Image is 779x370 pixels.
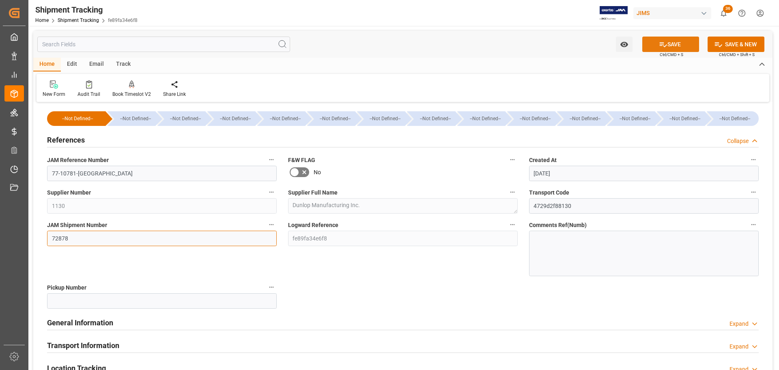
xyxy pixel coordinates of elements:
[507,111,555,126] div: --Not Defined--
[660,52,683,58] span: Ctrl/CMD + S
[633,7,711,19] div: JIMS
[163,91,186,98] div: Share Link
[77,91,100,98] div: Audit Trail
[257,111,305,126] div: --Not Defined--
[307,111,355,126] div: --Not Defined--
[110,58,137,71] div: Track
[723,5,733,13] span: 36
[35,4,138,16] div: Shipment Tracking
[112,91,151,98] div: Book Timeslot V2
[288,198,518,214] textarea: Dunlop Manufacturing Inc.
[727,137,749,145] div: Collapse
[108,111,155,126] div: --Not Defined--
[507,154,518,165] button: F&W FLAG
[61,58,83,71] div: Edit
[642,37,699,52] button: SAVE
[407,111,455,126] div: --Not Defined--
[266,187,277,197] button: Supplier Number
[83,58,110,71] div: Email
[314,168,321,177] span: No
[565,111,605,126] div: --Not Defined--
[288,188,338,197] span: Supplier Full Name
[748,154,759,165] button: Created At
[47,111,105,126] div: --Not Defined--
[47,188,91,197] span: Supplier Number
[47,340,119,351] h2: Transport Information
[715,111,755,126] div: --Not Defined--
[47,221,107,229] span: JAM Shipment Number
[265,111,305,126] div: --Not Defined--
[607,111,655,126] div: --Not Defined--
[529,156,557,164] span: Created At
[266,282,277,292] button: Pickup Number
[714,4,733,22] button: show 36 new notifications
[730,342,749,351] div: Expand
[207,111,255,126] div: --Not Defined--
[507,187,518,197] button: Supplier Full Name
[47,317,113,328] h2: General Information
[730,320,749,328] div: Expand
[529,166,759,181] input: DD-MM-YYYY
[748,187,759,197] button: Transport Code
[35,17,49,23] a: Home
[266,219,277,230] button: JAM Shipment Number
[707,111,759,126] div: --Not Defined--
[465,111,505,126] div: --Not Defined--
[507,219,518,230] button: Logward Reference
[529,221,587,229] span: Comments Ref(Numb)
[600,6,628,20] img: Exertis%20JAM%20-%20Email%20Logo.jpg_1722504956.jpg
[116,111,155,126] div: --Not Defined--
[55,111,100,126] div: --Not Defined--
[37,37,290,52] input: Search Fields
[33,58,61,71] div: Home
[529,188,569,197] span: Transport Code
[357,111,405,126] div: --Not Defined--
[415,111,455,126] div: --Not Defined--
[157,111,205,126] div: --Not Defined--
[58,17,99,23] a: Shipment Tracking
[457,111,505,126] div: --Not Defined--
[616,37,633,52] button: open menu
[665,111,705,126] div: --Not Defined--
[748,219,759,230] button: Comments Ref(Numb)
[633,5,714,21] button: JIMS
[719,52,755,58] span: Ctrl/CMD + Shift + S
[733,4,751,22] button: Help Center
[557,111,605,126] div: --Not Defined--
[166,111,205,126] div: --Not Defined--
[515,111,555,126] div: --Not Defined--
[215,111,255,126] div: --Not Defined--
[288,221,338,229] span: Logward Reference
[47,134,85,145] h2: References
[47,283,86,292] span: Pickup Number
[288,156,315,164] span: F&W FLAG
[315,111,355,126] div: --Not Defined--
[43,91,65,98] div: New Form
[615,111,655,126] div: --Not Defined--
[266,154,277,165] button: JAM Reference Number
[657,111,705,126] div: --Not Defined--
[365,111,405,126] div: --Not Defined--
[47,156,109,164] span: JAM Reference Number
[708,37,764,52] button: SAVE & NEW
